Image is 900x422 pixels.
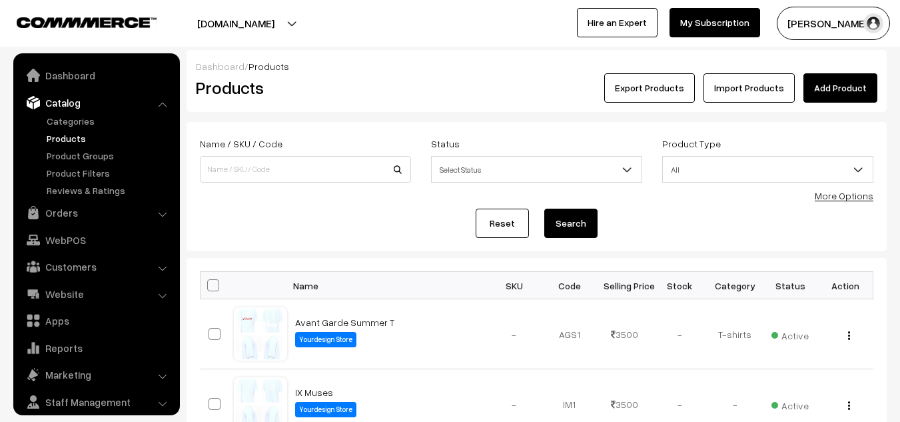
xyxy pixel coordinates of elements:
[17,255,175,279] a: Customers
[295,332,356,347] label: Yourdesign Store
[295,317,394,328] a: Avant Garde Summer T
[777,7,890,40] button: [PERSON_NAME]
[662,156,873,183] span: All
[43,166,175,180] a: Product Filters
[151,7,321,40] button: [DOMAIN_NAME]
[652,299,707,369] td: -
[818,272,873,299] th: Action
[196,61,244,72] a: Dashboard
[200,137,282,151] label: Name / SKU / Code
[763,272,818,299] th: Status
[803,73,877,103] a: Add Product
[542,272,597,299] th: Code
[476,209,529,238] a: Reset
[43,149,175,163] a: Product Groups
[707,299,763,369] td: T-shirts
[287,272,487,299] th: Name
[577,8,658,37] a: Hire an Expert
[17,13,133,29] a: COMMMERCE
[863,13,883,33] img: user
[17,282,175,306] a: Website
[604,73,695,103] button: Export Products
[248,61,289,72] span: Products
[771,325,809,343] span: Active
[196,77,410,98] h2: Products
[43,131,175,145] a: Products
[544,209,598,238] button: Search
[431,156,642,183] span: Select Status
[196,59,877,73] div: /
[17,91,175,115] a: Catalog
[17,390,175,414] a: Staff Management
[295,402,356,417] label: Yourdesign Store
[17,309,175,333] a: Apps
[707,272,763,299] th: Category
[542,299,597,369] td: AGS1
[432,158,642,181] span: Select Status
[17,336,175,360] a: Reports
[670,8,760,37] a: My Subscription
[771,395,809,413] span: Active
[487,299,542,369] td: -
[597,299,652,369] td: 3500
[815,190,873,201] a: More Options
[652,272,707,299] th: Stock
[597,272,652,299] th: Selling Price
[663,158,873,181] span: All
[295,387,333,398] a: IX Muses
[43,183,175,197] a: Reviews & Ratings
[17,201,175,225] a: Orders
[431,137,460,151] label: Status
[487,272,542,299] th: SKU
[703,73,795,103] a: Import Products
[17,363,175,387] a: Marketing
[848,401,850,410] img: Menu
[200,156,411,183] input: Name / SKU / Code
[848,331,850,340] img: Menu
[17,17,157,27] img: COMMMERCE
[17,228,175,252] a: WebPOS
[17,63,175,87] a: Dashboard
[43,114,175,128] a: Categories
[662,137,721,151] label: Product Type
